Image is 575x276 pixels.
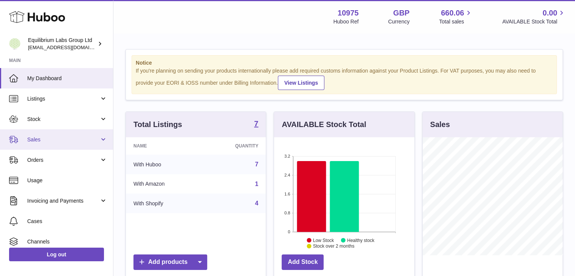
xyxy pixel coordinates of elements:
[126,137,203,155] th: Name
[255,161,258,167] a: 7
[388,18,410,25] div: Currency
[282,119,366,130] h3: AVAILABLE Stock Total
[133,254,207,270] a: Add products
[28,37,96,51] div: Equilibrium Labs Group Ltd
[27,157,99,164] span: Orders
[347,237,375,243] text: Healthy stock
[313,243,354,249] text: Stock over 2 months
[502,18,566,25] span: AVAILABLE Stock Total
[338,8,359,18] strong: 10975
[133,119,182,130] h3: Total Listings
[285,192,290,196] text: 1.6
[255,181,258,187] a: 1
[255,200,258,206] a: 4
[203,137,266,155] th: Quantity
[430,119,450,130] h3: Sales
[9,248,104,261] a: Log out
[439,18,473,25] span: Total sales
[285,173,290,177] text: 2.4
[28,44,111,50] span: [EMAIL_ADDRESS][DOMAIN_NAME]
[27,116,99,123] span: Stock
[254,120,258,129] a: 7
[136,59,553,67] strong: Notice
[126,155,203,174] td: With Huboo
[27,177,107,184] span: Usage
[27,75,107,82] span: My Dashboard
[502,8,566,25] a: 0.00 AVAILABLE Stock Total
[313,237,334,243] text: Low Stock
[439,8,473,25] a: 660.06 Total sales
[542,8,557,18] span: 0.00
[9,38,20,50] img: huboo@equilibriumlabs.com
[285,211,290,215] text: 0.8
[27,197,99,205] span: Invoicing and Payments
[285,154,290,158] text: 3.2
[441,8,464,18] span: 660.06
[393,8,409,18] strong: GBP
[282,254,324,270] a: Add Stock
[126,194,203,213] td: With Shopify
[288,229,290,234] text: 0
[254,120,258,127] strong: 7
[27,218,107,225] span: Cases
[27,95,99,102] span: Listings
[126,174,203,194] td: With Amazon
[27,136,99,143] span: Sales
[27,238,107,245] span: Channels
[333,18,359,25] div: Huboo Ref
[136,67,553,90] div: If you're planning on sending your products internationally please add required customs informati...
[278,76,324,90] a: View Listings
